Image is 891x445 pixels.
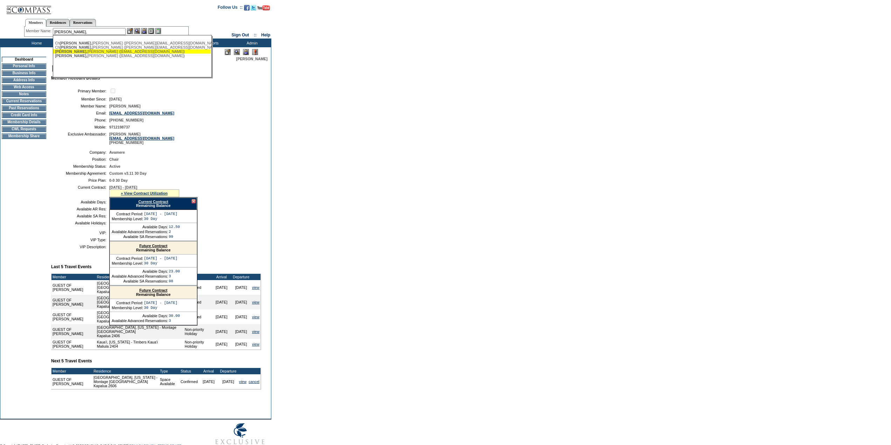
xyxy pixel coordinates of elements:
td: Follow Us :: [218,4,243,13]
span: 0-0 30 Day [109,178,128,182]
td: Business Info [2,70,46,76]
td: Dashboard [2,57,46,62]
td: [GEOGRAPHIC_DATA], [US_STATE] - Montage [GEOGRAPHIC_DATA] Kapalua 2506 [96,280,184,295]
td: 12.50 [169,225,180,229]
td: [DATE] [231,324,251,339]
a: Subscribe to our YouTube Channel [257,7,270,11]
td: Membership Status: [54,164,106,168]
td: VIP Type: [54,238,106,242]
span: Avamere [109,150,125,154]
b: Last 5 Travel Events [51,264,91,269]
td: Confirmed [180,374,199,389]
div: [PERSON_NAME] ([EMAIL_ADDRESS][DOMAIN_NAME]) [55,49,209,54]
span: [PERSON_NAME] [PHONE_NUMBER] [109,132,174,145]
td: Price Plan: [54,178,106,182]
td: [DATE] [212,280,231,295]
td: Available Days: [112,269,168,273]
img: Edit Mode [225,49,231,55]
td: [DATE] [199,374,218,389]
td: Member Since: [54,97,106,101]
td: Membership Level: [112,217,143,221]
img: Impersonate [243,49,249,55]
a: view [252,329,259,334]
img: pgTtlDashboard.gif [51,61,191,75]
span: [PERSON_NAME], [60,41,92,45]
td: Available Advanced Reservations: [112,230,168,234]
td: Past Reservations [2,105,46,111]
a: Members [25,19,47,27]
td: Available SA Res: [54,214,106,218]
div: Ch [PERSON_NAME] ([PERSON_NAME][EMAIL_ADDRESS][DOMAIN_NAME]) [55,41,209,45]
td: [DATE] [231,339,251,349]
td: Credit Card Info [2,112,46,118]
td: Departure [218,368,238,374]
td: GUEST OF [PERSON_NAME] [51,374,90,389]
td: VIP: [54,231,106,235]
td: Non-priority Holiday [184,324,212,339]
td: [DATE] [212,324,231,339]
div: Remaining Balance [110,197,197,210]
span: [PERSON_NAME] [109,104,140,108]
a: [EMAIL_ADDRESS][DOMAIN_NAME] [109,111,174,115]
td: Membership Share [2,133,46,139]
td: Member Name: [54,104,106,108]
td: 23.00 [169,269,180,273]
div: Member Name: [26,28,53,34]
td: Membership Agreement: [54,171,106,175]
td: Available Days: [54,200,106,204]
span: Custom v3.11 30 Day [109,171,147,175]
span: [PHONE_NUMBER] [109,118,144,122]
td: Space Available [159,374,180,389]
td: Contract Period: [112,256,143,260]
a: Future Contract [139,288,167,292]
td: Mobile: [54,125,106,129]
span: Chair [109,157,119,161]
span: [PERSON_NAME], [55,49,87,54]
span: [PERSON_NAME], [60,45,92,49]
td: [DATE] [212,339,231,349]
span: [PERSON_NAME], [55,54,87,58]
td: Departure [231,274,251,280]
a: Sign Out [231,33,249,37]
td: [DATE] - [DATE] [144,256,177,260]
td: CWL Requests [2,126,46,132]
a: [EMAIL_ADDRESS][DOMAIN_NAME] [109,136,174,140]
img: b_calculator.gif [155,28,161,34]
td: Member [51,274,96,280]
img: View [134,28,140,34]
td: Admin [231,39,271,47]
td: Arrival [199,368,218,374]
td: Available Holidays: [54,221,106,225]
td: Exclusive Ambassador: [54,132,106,145]
td: Available Advanced Reservations: [112,319,168,323]
td: 30 Day [144,217,177,221]
td: [DATE] - [DATE] [144,212,177,216]
td: 98 [169,279,180,283]
span: [DATE] - [DATE] [109,185,137,189]
td: 3 [169,274,180,278]
div: Remaining Balance [110,242,197,255]
a: Follow us on Twitter [251,7,256,11]
td: 99 [169,235,180,239]
td: 2 [169,230,180,234]
td: [DATE] [231,295,251,310]
b: Next 5 Travel Events [51,359,92,363]
td: Address Info [2,77,46,83]
a: view [239,380,246,384]
a: view [252,285,259,290]
img: View Mode [234,49,240,55]
td: 30.00 [169,314,180,318]
td: GUEST OF [PERSON_NAME] [51,295,96,310]
td: Advanced [184,295,212,310]
td: Membership Details [2,119,46,125]
td: GUEST OF [PERSON_NAME] [51,339,96,349]
td: Notes [2,91,46,97]
td: Membership Level: [112,261,143,265]
td: GUEST OF [PERSON_NAME] [51,310,96,324]
td: Type [159,368,180,374]
img: Subscribe to our YouTube Channel [257,5,270,11]
td: Available Days: [112,225,168,229]
td: Advanced [184,310,212,324]
a: Help [261,33,270,37]
td: Position: [54,157,106,161]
